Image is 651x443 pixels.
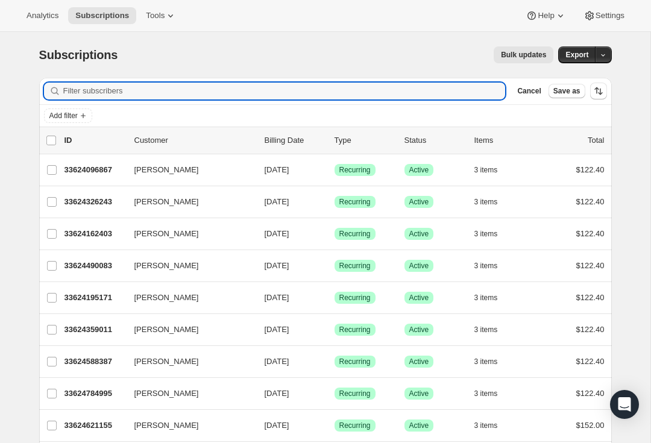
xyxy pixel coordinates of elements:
[538,11,554,20] span: Help
[339,197,371,207] span: Recurring
[474,421,498,430] span: 3 items
[64,196,125,208] p: 33624326243
[127,224,248,243] button: [PERSON_NAME]
[127,384,248,403] button: [PERSON_NAME]
[265,261,289,270] span: [DATE]
[134,196,199,208] span: [PERSON_NAME]
[64,324,125,336] p: 33624359011
[474,417,511,434] button: 3 items
[409,421,429,430] span: Active
[64,385,605,402] div: 33624784995[PERSON_NAME][DATE]SuccessRecurringSuccessActive3 items$122.40
[265,421,289,430] span: [DATE]
[64,289,605,306] div: 33624195171[PERSON_NAME][DATE]SuccessRecurringSuccessActive3 items$122.40
[265,389,289,398] span: [DATE]
[127,352,248,371] button: [PERSON_NAME]
[474,353,511,370] button: 3 items
[339,229,371,239] span: Recurring
[409,229,429,239] span: Active
[64,257,605,274] div: 33624490083[PERSON_NAME][DATE]SuccessRecurringSuccessActive3 items$122.40
[409,261,429,271] span: Active
[265,229,289,238] span: [DATE]
[576,7,632,24] button: Settings
[590,83,607,99] button: Sort the results
[64,225,605,242] div: 33624162403[PERSON_NAME][DATE]SuccessRecurringSuccessActive3 items$122.40
[576,293,605,302] span: $122.40
[265,357,289,366] span: [DATE]
[576,389,605,398] span: $122.40
[39,48,118,61] span: Subscriptions
[576,261,605,270] span: $122.40
[64,228,125,240] p: 33624162403
[75,11,129,20] span: Subscriptions
[409,293,429,303] span: Active
[64,193,605,210] div: 33624326243[PERSON_NAME][DATE]SuccessRecurringSuccessActive3 items$122.40
[339,357,371,366] span: Recurring
[265,134,325,146] p: Billing Date
[134,388,199,400] span: [PERSON_NAME]
[474,193,511,210] button: 3 items
[64,417,605,434] div: 33624621155[PERSON_NAME][DATE]SuccessRecurringSuccessActive3 items$152.00
[64,356,125,368] p: 33624588387
[494,46,553,63] button: Bulk updates
[576,197,605,206] span: $122.40
[64,321,605,338] div: 33624359011[PERSON_NAME][DATE]SuccessRecurringSuccessActive3 items$122.40
[64,419,125,432] p: 33624621155
[68,7,136,24] button: Subscriptions
[512,84,546,98] button: Cancel
[576,421,605,430] span: $152.00
[134,228,199,240] span: [PERSON_NAME]
[474,293,498,303] span: 3 items
[474,357,498,366] span: 3 items
[134,356,199,368] span: [PERSON_NAME]
[339,389,371,398] span: Recurring
[409,389,429,398] span: Active
[265,165,289,174] span: [DATE]
[576,229,605,238] span: $122.40
[474,261,498,271] span: 3 items
[335,134,395,146] div: Type
[134,134,255,146] p: Customer
[139,7,184,24] button: Tools
[409,357,429,366] span: Active
[64,292,125,304] p: 33624195171
[134,419,199,432] span: [PERSON_NAME]
[64,260,125,272] p: 33624490083
[474,389,498,398] span: 3 items
[146,11,165,20] span: Tools
[576,165,605,174] span: $122.40
[44,108,92,123] button: Add filter
[474,134,535,146] div: Items
[339,165,371,175] span: Recurring
[549,84,585,98] button: Save as
[474,385,511,402] button: 3 items
[474,162,511,178] button: 3 items
[474,165,498,175] span: 3 items
[64,388,125,400] p: 33624784995
[474,197,498,207] span: 3 items
[517,86,541,96] span: Cancel
[127,160,248,180] button: [PERSON_NAME]
[127,192,248,212] button: [PERSON_NAME]
[27,11,58,20] span: Analytics
[576,357,605,366] span: $122.40
[64,134,125,146] p: ID
[63,83,506,99] input: Filter subscribers
[265,325,289,334] span: [DATE]
[127,256,248,275] button: [PERSON_NAME]
[134,292,199,304] span: [PERSON_NAME]
[409,165,429,175] span: Active
[127,288,248,307] button: [PERSON_NAME]
[134,260,199,272] span: [PERSON_NAME]
[64,134,605,146] div: IDCustomerBilling DateTypeStatusItemsTotal
[404,134,465,146] p: Status
[565,50,588,60] span: Export
[409,325,429,335] span: Active
[501,50,546,60] span: Bulk updates
[64,164,125,176] p: 33624096867
[610,390,639,419] div: Open Intercom Messenger
[409,197,429,207] span: Active
[339,325,371,335] span: Recurring
[64,162,605,178] div: 33624096867[PERSON_NAME][DATE]SuccessRecurringSuccessActive3 items$122.40
[553,86,580,96] span: Save as
[474,225,511,242] button: 3 items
